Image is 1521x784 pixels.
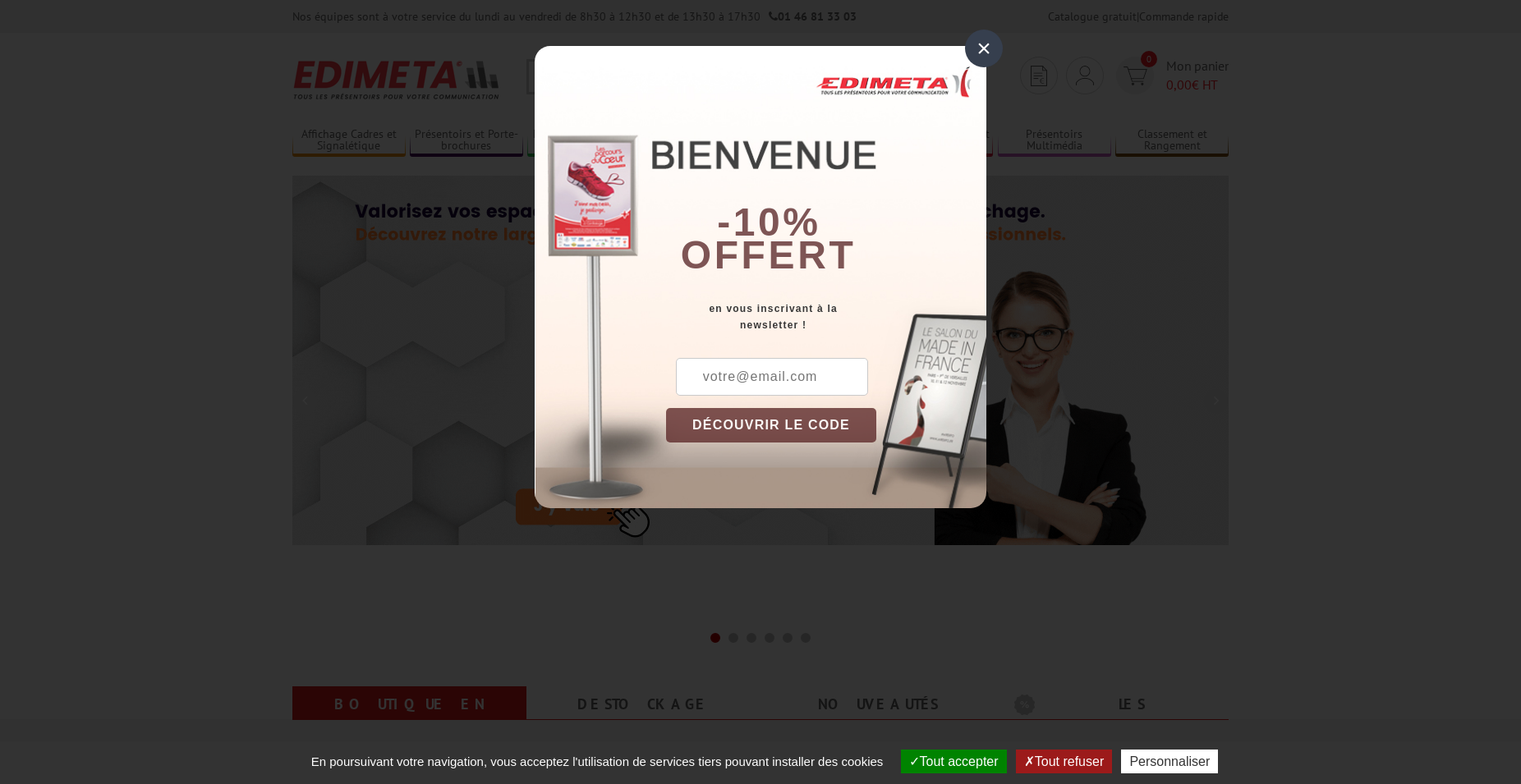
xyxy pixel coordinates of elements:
[681,233,857,277] font: offert
[666,408,876,442] button: DÉCOUVRIR LE CODE
[717,200,820,244] b: -10%
[303,754,892,768] span: En poursuivant votre navigation, vous acceptez l'utilisation de services tiers pouvant installer ...
[1016,750,1112,773] button: Tout refuser
[666,300,986,333] div: en vous inscrivant à la newsletter !
[676,358,868,396] input: votre@email.com
[1121,750,1218,773] button: Personnaliser (fenêtre modale)
[901,750,1007,773] button: Tout accepter
[965,30,1003,67] div: ×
